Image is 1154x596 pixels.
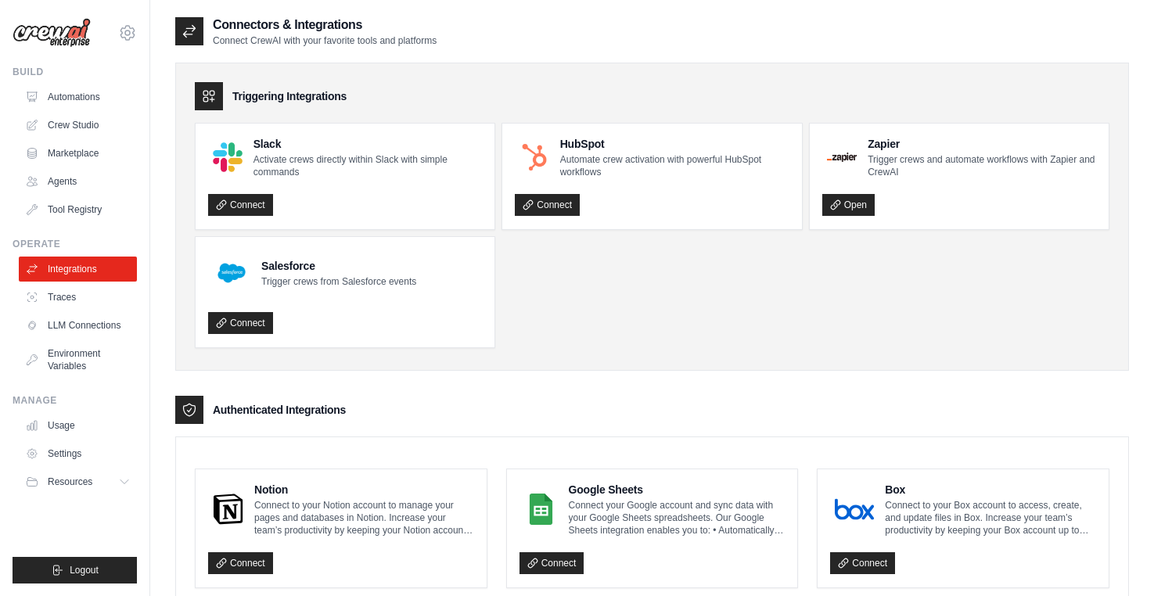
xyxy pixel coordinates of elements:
[213,16,437,34] h2: Connectors & Integrations
[19,341,137,379] a: Environment Variables
[254,499,474,537] p: Connect to your Notion account to manage your pages and databases in Notion. Increase your team’s...
[19,441,137,466] a: Settings
[19,197,137,222] a: Tool Registry
[208,552,273,574] a: Connect
[515,194,580,216] a: Connect
[524,494,558,525] img: Google Sheets Logo
[569,499,786,537] p: Connect your Google account and sync data with your Google Sheets spreadsheets. Our Google Sheets...
[835,494,874,525] img: Box Logo
[827,153,857,162] img: Zapier Logo
[13,557,137,583] button: Logout
[208,312,273,334] a: Connect
[868,153,1096,178] p: Trigger crews and automate workflows with Zapier and CrewAI
[208,194,273,216] a: Connect
[213,254,250,292] img: Salesforce Logo
[830,552,895,574] a: Connect
[19,313,137,338] a: LLM Connections
[213,494,243,525] img: Notion Logo
[822,194,875,216] a: Open
[213,402,346,418] h3: Authenticated Integrations
[253,136,483,152] h4: Slack
[13,66,137,78] div: Build
[560,136,789,152] h4: HubSpot
[885,499,1096,537] p: Connect to your Box account to access, create, and update files in Box. Increase your team’s prod...
[261,275,416,288] p: Trigger crews from Salesforce events
[213,142,243,172] img: Slack Logo
[885,482,1096,497] h4: Box
[19,169,137,194] a: Agents
[19,285,137,310] a: Traces
[13,238,137,250] div: Operate
[19,84,137,110] a: Automations
[569,482,786,497] h4: Google Sheets
[19,113,137,138] a: Crew Studio
[19,469,137,494] button: Resources
[70,564,99,576] span: Logout
[261,258,416,274] h4: Salesforce
[13,18,91,48] img: Logo
[19,141,137,166] a: Marketplace
[232,88,347,104] h3: Triggering Integrations
[519,142,548,171] img: HubSpot Logo
[254,482,474,497] h4: Notion
[868,136,1096,152] h4: Zapier
[560,153,789,178] p: Automate crew activation with powerful HubSpot workflows
[519,552,584,574] a: Connect
[213,34,437,47] p: Connect CrewAI with your favorite tools and platforms
[253,153,483,178] p: Activate crews directly within Slack with simple commands
[48,476,92,488] span: Resources
[19,413,137,438] a: Usage
[13,394,137,407] div: Manage
[19,257,137,282] a: Integrations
